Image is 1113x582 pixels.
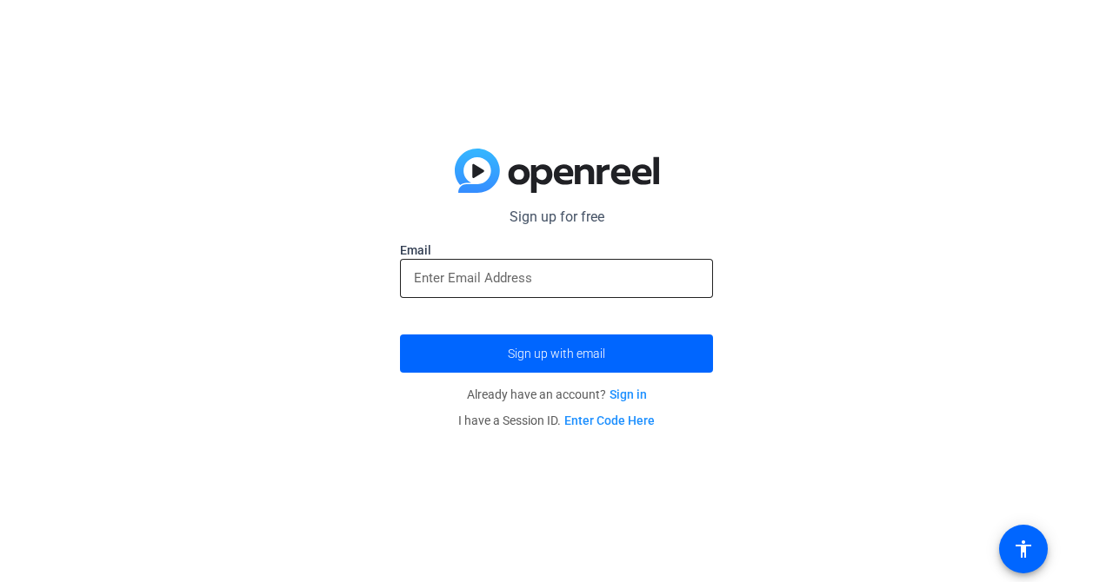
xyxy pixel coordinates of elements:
[400,334,713,373] button: Sign up with email
[400,207,713,228] p: Sign up for free
[610,387,647,401] a: Sign in
[414,268,699,288] input: Enter Email Address
[400,241,713,259] label: Email
[1013,539,1034,559] mat-icon: accessibility
[458,413,655,427] span: I have a Session ID.
[467,387,647,401] span: Already have an account?
[564,413,655,427] a: Enter Code Here
[455,149,659,194] img: blue-gradient.svg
